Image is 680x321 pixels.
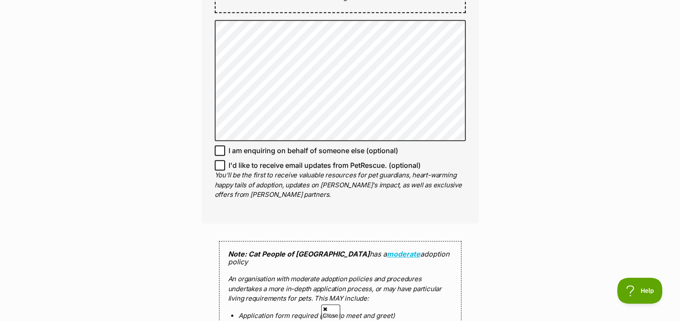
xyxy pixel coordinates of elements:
[617,278,663,304] iframe: Help Scout Beacon - Open
[228,250,370,258] strong: Note: Cat People of [GEOGRAPHIC_DATA]
[387,250,420,258] a: moderate
[215,170,466,200] p: You'll be the first to receive valuable resources for pet guardians, heart-warming happy tails of...
[321,305,340,320] span: Close
[238,312,442,319] li: Application form required (prior to meet and greet)
[229,160,421,170] span: I'd like to receive email updates from PetRescue. (optional)
[229,145,398,156] span: I am enquiring on behalf of someone else (optional)
[228,274,452,304] p: An organisation with moderate adoption policies and procedures undertakes a more in-depth applica...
